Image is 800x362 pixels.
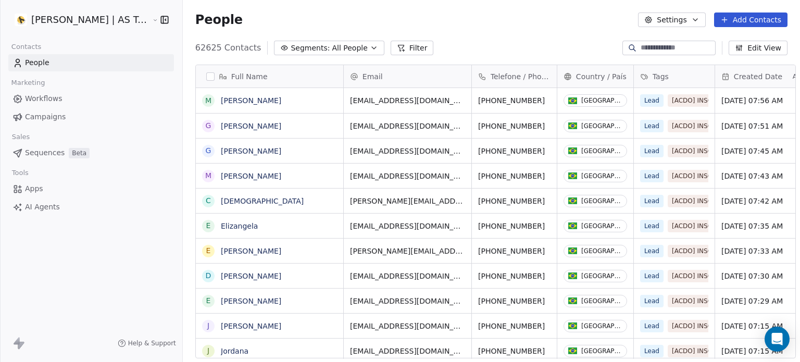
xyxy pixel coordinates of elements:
[472,65,557,88] div: Telefone / Phone
[25,202,60,213] span: AI Agents
[350,171,465,181] span: [EMAIL_ADDRESS][DOMAIN_NAME]
[221,197,304,205] a: [DEMOGRAPHIC_DATA]
[668,295,736,307] span: [ACDO] INSCRITAS GERAL
[734,71,782,82] span: Created Date
[8,90,174,107] a: Workflows
[668,245,736,257] span: [ACDO] INSCRITAS GERAL
[640,220,664,232] span: Lead
[206,195,211,206] div: C
[205,170,211,181] div: M
[25,183,43,194] span: Apps
[205,145,211,156] div: G
[668,320,736,332] span: [ACDO] INSCRITAS GERAL
[581,297,622,305] div: [GEOGRAPHIC_DATA]
[653,71,669,82] span: Tags
[221,172,281,180] a: [PERSON_NAME]
[8,108,174,126] a: Campaigns
[581,197,622,205] div: [GEOGRAPHIC_DATA]
[478,121,551,131] span: [PHONE_NUMBER]
[640,270,664,282] span: Lead
[668,170,736,182] span: [ACDO] INSCRITAS GERAL
[478,146,551,156] span: [PHONE_NUMBER]
[581,272,622,280] div: [GEOGRAPHIC_DATA]
[638,13,705,27] button: Settings
[221,247,281,255] a: [PERSON_NAME]
[206,295,210,306] div: E
[332,43,367,54] span: All People
[668,120,736,132] span: [ACDO] INSCRITAS GERAL
[668,195,736,207] span: [ACDO] INSCRITAS GERAL
[205,120,211,131] div: G
[8,180,174,197] a: Apps
[478,95,551,106] span: [PHONE_NUMBER]
[581,122,622,130] div: [GEOGRAPHIC_DATA]
[7,75,49,91] span: Marketing
[221,297,281,305] a: [PERSON_NAME]
[640,145,664,157] span: Lead
[221,272,281,280] a: [PERSON_NAME]
[478,346,551,356] span: [PHONE_NUMBER]
[205,270,211,281] div: D
[15,14,27,26] img: Logo%202022%20quad.jpg
[391,41,434,55] button: Filter
[8,144,174,161] a: SequencesBeta
[25,147,65,158] span: Sequences
[362,71,383,82] span: Email
[196,88,344,359] div: grid
[478,271,551,281] span: [PHONE_NUMBER]
[221,122,281,130] a: [PERSON_NAME]
[714,13,787,27] button: Add Contacts
[118,339,176,347] a: Help & Support
[640,94,664,107] span: Lead
[350,196,465,206] span: [PERSON_NAME][EMAIL_ADDRESS][DOMAIN_NAME]
[640,320,664,332] span: Lead
[25,93,63,104] span: Workflows
[7,129,34,145] span: Sales
[195,12,243,28] span: People
[478,246,551,256] span: [PHONE_NUMBER]
[478,196,551,206] span: [PHONE_NUMBER]
[478,321,551,331] span: [PHONE_NUMBER]
[668,94,736,107] span: [ACDO] INSCRITAS GERAL
[640,120,664,132] span: Lead
[729,41,787,55] button: Edit View
[205,95,211,106] div: M
[350,95,465,106] span: [EMAIL_ADDRESS][DOMAIN_NAME]
[668,345,736,357] span: [ACDO] INSCRITAS GERAL
[195,42,261,54] span: 62625 Contacts
[557,65,633,88] div: Country / País
[291,43,330,54] span: Segments:
[478,171,551,181] span: [PHONE_NUMBER]
[207,345,209,356] div: J
[640,295,664,307] span: Lead
[221,147,281,155] a: [PERSON_NAME]
[25,57,49,68] span: People
[350,146,465,156] span: [EMAIL_ADDRESS][DOMAIN_NAME]
[344,65,471,88] div: Email
[640,245,664,257] span: Lead
[581,322,622,330] div: [GEOGRAPHIC_DATA]
[581,347,622,355] div: [GEOGRAPHIC_DATA]
[765,327,790,352] div: Open Intercom Messenger
[350,321,465,331] span: [EMAIL_ADDRESS][DOMAIN_NAME]
[640,170,664,182] span: Lead
[478,296,551,306] span: [PHONE_NUMBER]
[350,121,465,131] span: [EMAIL_ADDRESS][DOMAIN_NAME]
[206,220,210,231] div: E
[350,271,465,281] span: [EMAIL_ADDRESS][DOMAIN_NAME]
[7,39,46,55] span: Contacts
[640,195,664,207] span: Lead
[478,221,551,231] span: [PHONE_NUMBER]
[668,145,736,157] span: [ACDO] INSCRITAS GERAL
[8,198,174,216] a: AI Agents
[206,245,210,256] div: E
[8,54,174,71] a: People
[634,65,715,88] div: Tags
[350,346,465,356] span: [EMAIL_ADDRESS][DOMAIN_NAME]
[576,71,627,82] span: Country / País
[350,296,465,306] span: [EMAIL_ADDRESS][DOMAIN_NAME]
[69,148,90,158] span: Beta
[668,270,736,282] span: [ACDO] INSCRITAS GERAL
[581,97,622,104] div: [GEOGRAPHIC_DATA]
[31,13,149,27] span: [PERSON_NAME] | AS Treinamentos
